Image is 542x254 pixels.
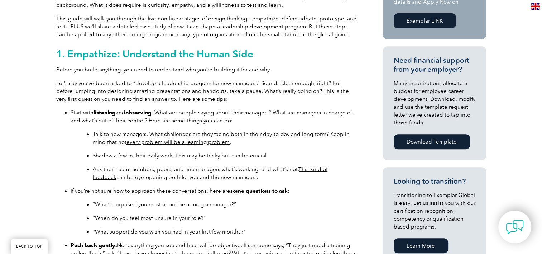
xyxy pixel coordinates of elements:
span: “When do you feel most unsure in your role?” [93,215,206,221]
a: Exemplar LINK [394,13,456,28]
img: contact-chat.png [506,218,524,236]
strong: observing [125,109,152,116]
a: Download Template [394,134,470,149]
span: Let’s say you’ve been asked to “develop a leadership program for new managers.” Sounds clear enou... [56,80,349,102]
span: Shadow a few in their daily work. This may be tricky but can be crucial. [93,152,268,159]
strong: listening [93,109,116,116]
a: Learn More [394,238,448,253]
h3: Looking to transition? [394,177,475,186]
span: “What support do you wish you had in your first few months?” [93,229,245,235]
a: BACK TO TOP [11,239,48,254]
span: Start with and . What are people saying about their managers? What are managers in charge of, and... [71,109,353,124]
p: Transitioning to Exemplar Global is easy! Let us assist you with our certification recognition, c... [394,191,475,231]
span: Ask their team members, peers, and line managers what’s working—and what’s not. can be eye-openin... [93,166,327,180]
h3: Need financial support from your employer? [394,56,475,74]
p: Many organizations allocate a budget for employee career development. Download, modify and use th... [394,79,475,127]
strong: Push back gently. [71,242,117,249]
span: If you’re not sure how to approach these conversations, here are : [71,188,289,194]
a: every problem will be a learning problem [126,139,230,145]
span: This guide will walk you through the five non-linear stages of design thinking – empathize, defin... [56,15,357,38]
span: 1. Empathize: Understand the Human Side [56,48,253,60]
strong: some questions to ask [230,188,288,194]
span: Before you build anything, you need to understand who you’re building it for and why. [56,66,271,73]
img: en [531,3,540,10]
span: “What’s surprised you most about becoming a manager?” [93,201,236,208]
span: Talk to new managers. What challenges are they facing both in their day-to-day and long-term? Kee... [93,131,350,145]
